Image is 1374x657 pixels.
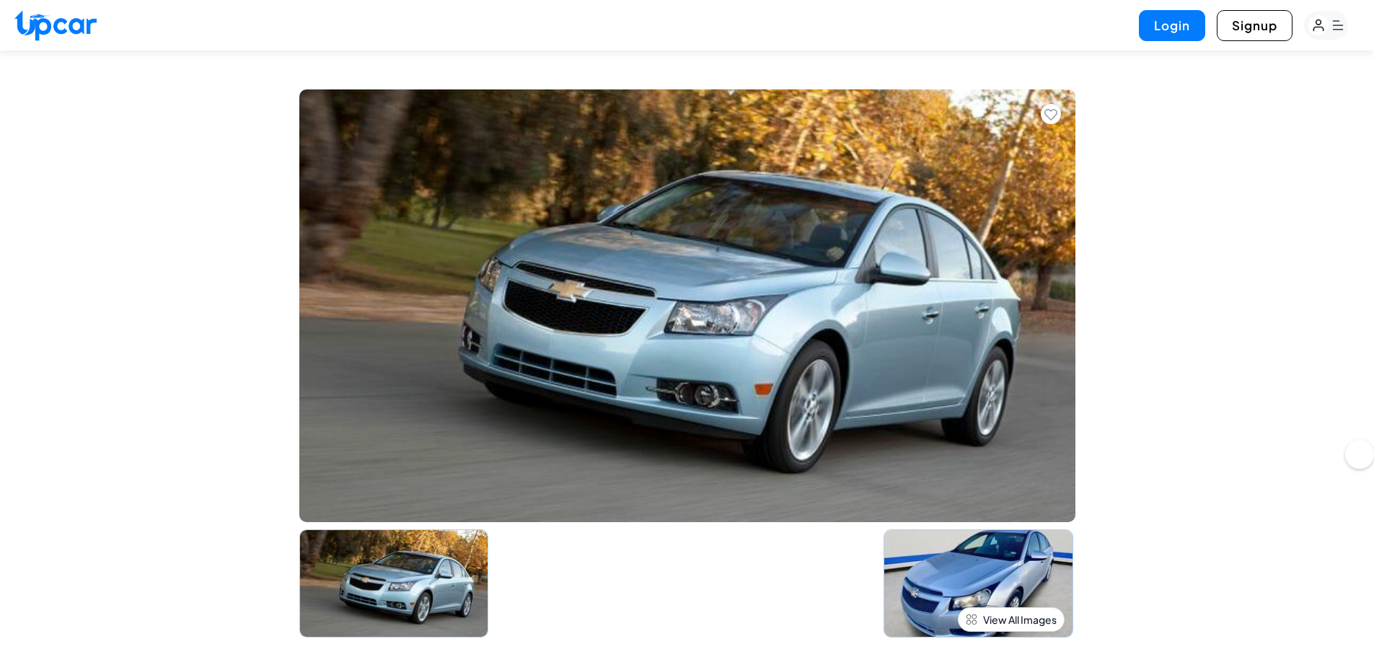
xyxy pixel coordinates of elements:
[1041,104,1061,124] button: Add to favorites
[958,607,1065,632] button: View All Images
[1139,10,1205,41] button: Login
[299,529,489,638] img: Car Image 1
[1217,10,1292,41] button: Signup
[884,529,1073,638] img: Car Image 2
[299,89,1075,522] img: Car
[983,612,1057,627] span: View All Images
[14,10,97,41] img: Upcar Logo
